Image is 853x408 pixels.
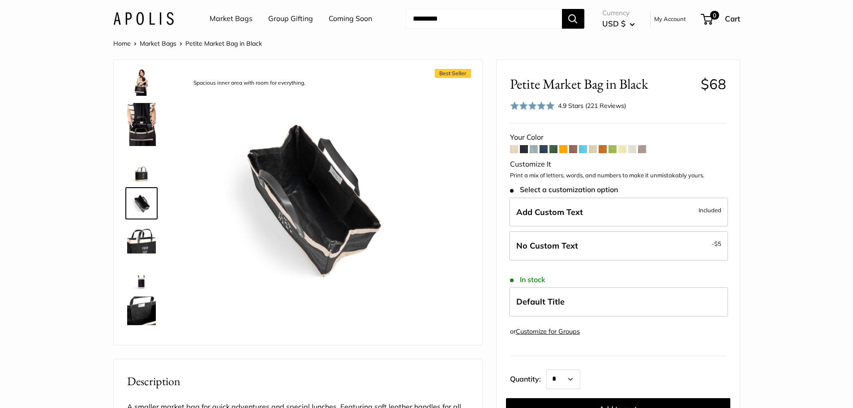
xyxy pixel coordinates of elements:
label: Add Custom Text [509,198,728,227]
label: Default Title [509,287,728,317]
a: Petite Market Bag in Black [125,101,158,148]
span: Currency [602,7,635,19]
div: Your Color [510,131,726,144]
img: description_Spacious inner area with room for everything. [185,73,433,321]
span: $5 [714,240,721,247]
a: Market Bags [140,39,176,47]
a: Market Bags [210,12,253,26]
a: My Account [654,13,686,24]
input: Search... [406,9,562,29]
span: Best Seller [435,69,471,78]
div: 4.9 Stars (221 Reviews) [510,99,626,112]
img: Petite Market Bag in Black [127,67,156,96]
a: Coming Soon [329,12,372,26]
span: USD $ [602,19,626,28]
span: 0 [710,11,719,20]
img: description_Spacious inner area with room for everything. [127,189,156,218]
h2: Description [127,373,469,390]
div: or [510,326,580,338]
img: Apolis [113,12,174,25]
span: Petite Market Bag in Black [185,39,262,47]
label: Quantity: [510,367,546,389]
img: Petite Market Bag in Black [127,153,156,182]
button: USD $ [602,17,635,31]
a: description_Inner pocket good for daily drivers. [125,295,158,327]
span: $68 [701,75,726,93]
a: Home [113,39,131,47]
a: description_Super soft leather handles. [125,223,158,255]
span: No Custom Text [516,241,578,251]
a: Customize for Groups [516,327,580,335]
span: In stock [510,275,545,284]
button: Search [562,9,584,29]
p: Print a mix of letters, words, and numbers to make it unmistakably yours. [510,171,726,180]
a: description_Spacious inner area with room for everything. [125,187,158,219]
a: description_Seal of authenticity printed on the backside of every bag. [125,331,158,363]
a: Petite Market Bag in Black [125,65,158,98]
a: 0 Cart [702,12,740,26]
label: Leave Blank [509,231,728,261]
span: Default Title [516,296,565,307]
a: Petite Market Bag in Black [125,151,158,184]
div: 4.9 Stars (221 Reviews) [558,101,626,111]
img: description_Seal of authenticity printed on the backside of every bag. [127,332,156,361]
div: Spacious inner area with room for everything. [189,77,310,89]
img: Petite Market Bag in Black [127,261,156,289]
span: - [712,238,721,249]
img: description_Super soft leather handles. [127,225,156,253]
span: Add Custom Text [516,207,583,217]
span: Included [699,205,721,215]
span: Petite Market Bag in Black [510,76,694,92]
nav: Breadcrumb [113,38,262,49]
a: Group Gifting [268,12,313,26]
img: Petite Market Bag in Black [127,103,156,146]
span: Select a customization option [510,185,618,194]
a: Petite Market Bag in Black [125,259,158,291]
span: Cart [725,14,740,23]
img: description_Inner pocket good for daily drivers. [127,296,156,325]
div: Customize It [510,158,726,171]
